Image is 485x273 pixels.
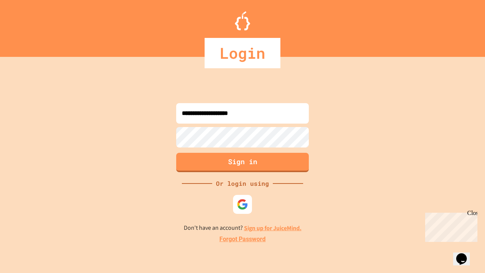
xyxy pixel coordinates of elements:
p: Don't have an account? [184,223,302,233]
iframe: chat widget [453,243,477,265]
img: Logo.svg [235,11,250,30]
button: Sign in [176,153,309,172]
div: Or login using [212,179,273,188]
div: Chat with us now!Close [3,3,52,48]
a: Sign up for JuiceMind. [244,224,302,232]
iframe: chat widget [422,210,477,242]
img: google-icon.svg [237,199,248,210]
a: Forgot Password [219,235,266,244]
div: Login [205,38,280,68]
